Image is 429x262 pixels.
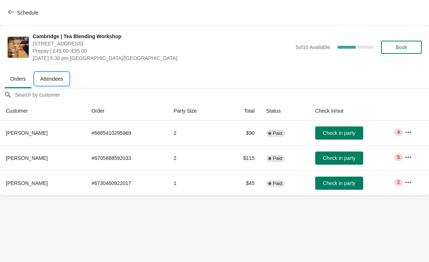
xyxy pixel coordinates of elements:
[273,130,282,136] span: Paid
[33,40,292,47] span: [STREET_ADDRESS]
[224,145,260,170] td: $115
[296,44,330,50] span: 5 of 10 Available
[224,121,260,145] td: $90
[397,154,400,160] span: 5
[168,170,224,196] td: 1
[273,181,282,186] span: Paid
[6,130,48,136] span: [PERSON_NAME]
[323,130,355,136] span: Check in party
[315,126,363,140] button: Check in party
[86,121,168,145] td: # 6685410295969
[35,72,69,85] span: Attendees
[86,101,168,121] th: Order
[86,145,168,170] td: # 6705888592033
[397,180,400,185] span: 2
[224,170,260,196] td: $45
[224,101,260,121] th: Total
[315,177,363,190] button: Check in party
[6,180,48,186] span: [PERSON_NAME]
[4,6,44,19] button: Schedule
[17,10,38,16] span: Schedule
[260,101,309,121] th: Status
[168,145,224,170] td: 2
[33,47,292,55] span: Prepay | £45.00–£95.00
[309,101,399,121] th: Check in/out
[4,72,32,85] span: Orders
[33,33,292,40] span: Cambridge | Tea Blending Workshop
[315,152,363,165] button: Check in party
[168,101,224,121] th: Party Size
[33,55,292,62] span: [DATE] 5:30 pm [GEOGRAPHIC_DATA]/[GEOGRAPHIC_DATA]
[15,88,429,101] input: Search by customer
[168,121,224,145] td: 2
[396,44,407,50] span: Book
[6,155,48,161] span: [PERSON_NAME]
[381,41,422,54] button: Book
[8,37,29,58] img: Cambridge | Tea Blending Workshop
[273,156,282,161] span: Paid
[323,180,355,186] span: Check in party
[86,170,168,196] td: # 6730460922017
[323,155,355,161] span: Check in party
[397,129,400,135] span: 4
